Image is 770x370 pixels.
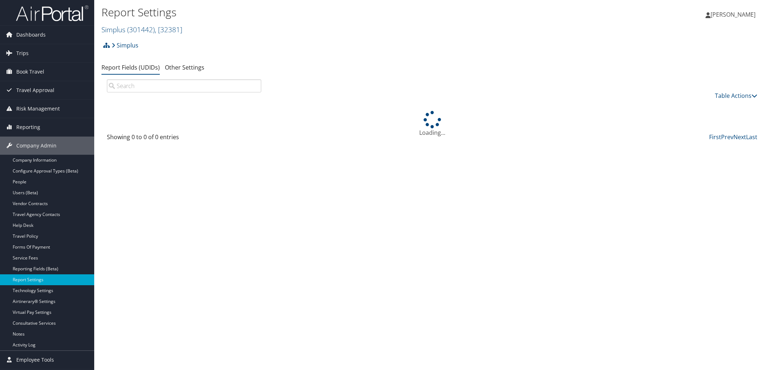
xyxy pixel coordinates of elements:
a: Prev [721,133,733,141]
img: airportal-logo.png [16,5,88,22]
span: Risk Management [16,100,60,118]
input: Search [107,79,261,92]
span: , [ 32381 ] [155,25,182,34]
a: [PERSON_NAME] [706,4,763,25]
a: Table Actions [715,92,757,100]
span: Book Travel [16,63,44,81]
a: Report Fields (UDIDs) [101,63,160,71]
span: Trips [16,44,29,62]
span: Travel Approval [16,81,54,99]
a: Simplus [101,25,182,34]
span: Reporting [16,118,40,136]
a: First [709,133,721,141]
h1: Report Settings [101,5,542,20]
span: Dashboards [16,26,46,44]
span: [PERSON_NAME] [711,11,756,18]
span: Company Admin [16,137,57,155]
a: Last [746,133,757,141]
span: Employee Tools [16,351,54,369]
a: Other Settings [165,63,204,71]
div: Showing 0 to 0 of 0 entries [107,133,261,145]
a: Next [733,133,746,141]
span: ( 301442 ) [127,25,155,34]
a: Simplus [112,38,138,53]
div: Loading... [101,111,763,137]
